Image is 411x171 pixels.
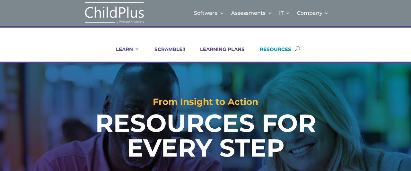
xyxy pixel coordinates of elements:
[146,46,185,62] a: SCRAMBLE!!
[57,111,354,164] h1: RESOURCES FOR EVERY STEP
[252,46,291,62] a: RESOURCES
[21,97,390,109] h2: From Insight to Action
[192,46,245,62] a: LEARNING PLANS
[108,46,139,62] a: LEARN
